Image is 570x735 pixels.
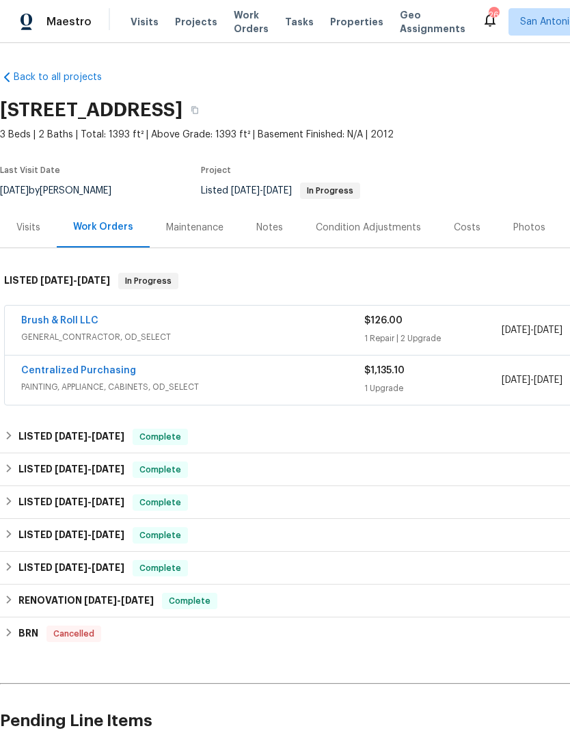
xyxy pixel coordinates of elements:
[134,496,187,509] span: Complete
[364,382,502,395] div: 1 Upgrade
[201,186,360,196] span: Listed
[502,323,562,337] span: -
[18,429,124,445] h6: LISTED
[534,325,562,335] span: [DATE]
[84,596,154,605] span: -
[18,626,38,642] h6: BRN
[234,8,269,36] span: Work Orders
[489,8,498,22] div: 26
[18,560,124,576] h6: LISTED
[92,530,124,539] span: [DATE]
[400,8,465,36] span: Geo Assignments
[330,15,383,29] span: Properties
[55,464,87,474] span: [DATE]
[92,497,124,507] span: [DATE]
[263,186,292,196] span: [DATE]
[301,187,359,195] span: In Progress
[175,15,217,29] span: Projects
[55,530,124,539] span: -
[46,15,92,29] span: Maestro
[84,596,117,605] span: [DATE]
[40,276,73,285] span: [DATE]
[92,563,124,572] span: [DATE]
[16,221,40,235] div: Visits
[55,563,87,572] span: [DATE]
[454,221,480,235] div: Costs
[92,431,124,441] span: [DATE]
[316,221,421,235] div: Condition Adjustments
[502,373,562,387] span: -
[166,221,223,235] div: Maintenance
[285,17,314,27] span: Tasks
[131,15,159,29] span: Visits
[73,220,133,234] div: Work Orders
[502,325,530,335] span: [DATE]
[163,594,216,608] span: Complete
[513,221,545,235] div: Photos
[18,462,124,478] h6: LISTED
[48,627,100,641] span: Cancelled
[77,276,110,285] span: [DATE]
[502,375,530,385] span: [DATE]
[40,276,110,285] span: -
[256,221,283,235] div: Notes
[92,464,124,474] span: [DATE]
[55,431,124,441] span: -
[21,380,364,394] span: PAINTING, APPLIANCE, CABINETS, OD_SELECT
[364,332,502,345] div: 1 Repair | 2 Upgrade
[55,497,124,507] span: -
[18,593,154,609] h6: RENOVATION
[55,530,87,539] span: [DATE]
[21,330,364,344] span: GENERAL_CONTRACTOR, OD_SELECT
[134,463,187,477] span: Complete
[534,375,562,385] span: [DATE]
[55,563,124,572] span: -
[231,186,260,196] span: [DATE]
[134,561,187,575] span: Complete
[231,186,292,196] span: -
[134,529,187,542] span: Complete
[21,366,136,375] a: Centralized Purchasing
[120,274,177,288] span: In Progress
[134,430,187,444] span: Complete
[121,596,154,605] span: [DATE]
[18,494,124,511] h6: LISTED
[364,366,405,375] span: $1,135.10
[55,497,87,507] span: [DATE]
[55,464,124,474] span: -
[364,316,403,325] span: $126.00
[55,431,87,441] span: [DATE]
[182,98,207,122] button: Copy Address
[201,166,231,174] span: Project
[21,316,98,325] a: Brush & Roll LLC
[18,527,124,544] h6: LISTED
[4,273,110,289] h6: LISTED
